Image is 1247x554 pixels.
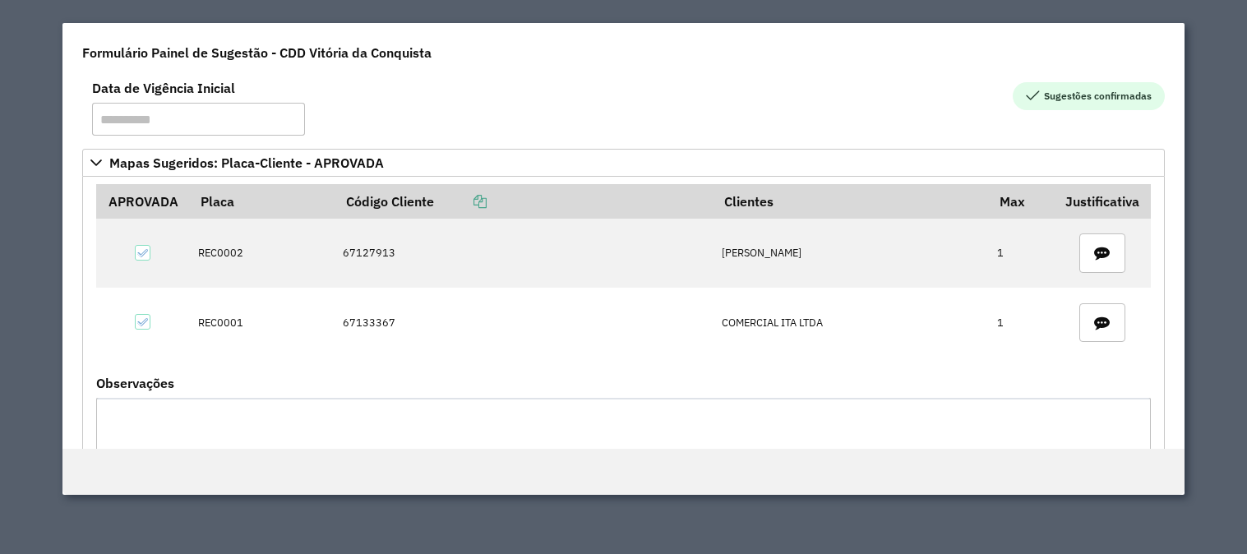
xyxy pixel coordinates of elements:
[988,184,1054,219] th: Max
[96,373,174,393] label: Observações
[189,288,335,357] td: REC0001
[335,219,714,288] td: 67127913
[714,219,989,288] td: [PERSON_NAME]
[335,184,714,219] th: Código Cliente
[82,149,1165,177] a: Mapas Sugeridos: Placa-Cliente - APROVADA
[335,288,714,357] td: 67133367
[988,219,1054,288] td: 1
[714,288,989,357] td: COMERCIAL ITA LTDA
[988,288,1054,357] td: 1
[1054,184,1150,219] th: Justificativa
[434,193,487,210] a: Copiar
[96,184,189,219] th: APROVADA
[82,43,432,62] h4: Formulário Painel de Sugestão - CDD Vitória da Conquista
[1013,82,1165,110] span: Sugestões confirmadas
[714,184,989,219] th: Clientes
[189,219,335,288] td: REC0002
[189,184,335,219] th: Placa
[109,156,384,169] span: Mapas Sugeridos: Placa-Cliente - APROVADA
[92,78,235,98] label: Data de Vigência Inicial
